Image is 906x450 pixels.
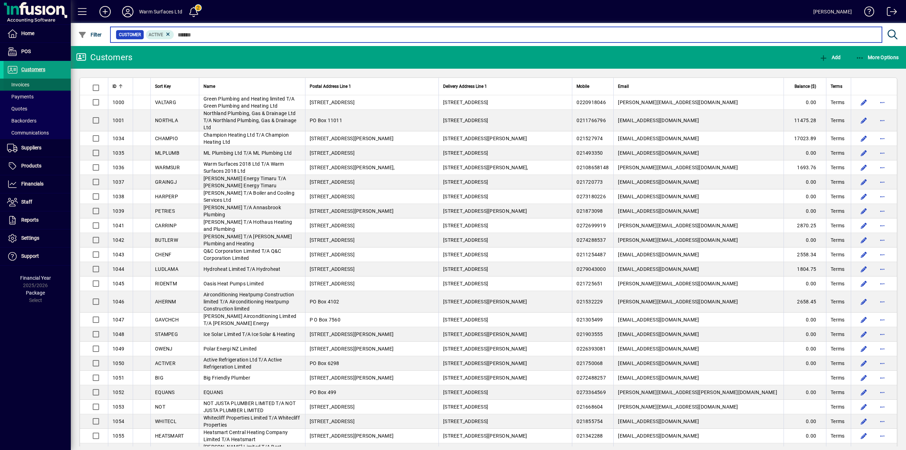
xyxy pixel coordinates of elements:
span: [EMAIL_ADDRESS][DOMAIN_NAME] [618,150,699,156]
span: [EMAIL_ADDRESS][DOMAIN_NAME] [618,136,699,141]
span: Terms [831,251,844,258]
span: P O Box 7560 [310,317,340,323]
button: Edit [858,278,870,289]
a: Invoices [4,79,71,91]
span: [STREET_ADDRESS] [310,223,355,228]
button: Edit [858,147,870,159]
span: Email [618,82,629,90]
span: [EMAIL_ADDRESS][DOMAIN_NAME] [618,331,699,337]
span: Suppliers [21,145,41,150]
span: OWENJ [155,346,172,352]
span: More Options [856,55,899,60]
span: Sort Key [155,82,171,90]
button: More Options [854,51,901,64]
span: [STREET_ADDRESS] [310,266,355,272]
span: Terms [831,316,844,323]
span: 1051 [113,375,124,381]
span: Active Refrigeration Ltd T/A Active Refrigeration Limited [203,357,282,370]
span: 0273364569 [577,389,606,395]
span: CARRINP [155,223,177,228]
span: Terms [831,280,844,287]
span: [STREET_ADDRESS][PERSON_NAME] [310,331,394,337]
span: 021720773 [577,179,603,185]
span: Active [149,32,163,37]
span: 0211254487 [577,252,606,257]
span: [EMAIL_ADDRESS][DOMAIN_NAME] [618,360,699,366]
button: Edit [858,430,870,442]
span: 02108658148 [577,165,609,170]
span: Settings [21,235,39,241]
span: Products [21,163,41,169]
span: [PERSON_NAME][EMAIL_ADDRESS][DOMAIN_NAME] [618,237,738,243]
span: GRAINGJ [155,179,177,185]
div: Balance ($) [788,82,822,90]
span: [PERSON_NAME] T/A [PERSON_NAME] Plumbing and Heating [203,234,292,246]
span: 1038 [113,194,124,199]
span: Airconditioning Heatpump Construction limited T/A Airconditioning Heatpump Construction limited [203,292,294,312]
button: Edit [858,133,870,144]
span: MLPLUMB [155,150,179,156]
span: 0211766796 [577,118,606,123]
button: More options [877,296,888,307]
span: 1045 [113,281,124,286]
span: [STREET_ADDRESS] [443,179,488,185]
span: [PERSON_NAME][EMAIL_ADDRESS][DOMAIN_NAME] [618,99,738,105]
span: 1050 [113,360,124,366]
a: Staff [4,193,71,211]
span: Terms [831,207,844,215]
td: 17023.89 [784,131,826,146]
span: Terms [831,237,844,244]
button: Edit [858,372,870,383]
span: Terms [831,117,844,124]
span: 0272488257 [577,375,606,381]
span: CHENF [155,252,171,257]
button: Add [818,51,842,64]
span: 021305499 [577,317,603,323]
a: POS [4,43,71,61]
td: 2558.34 [784,247,826,262]
span: BUTLERW [155,237,178,243]
a: Settings [4,229,71,247]
span: Invoices [7,82,29,87]
a: Support [4,247,71,265]
span: [EMAIL_ADDRESS][DOMAIN_NAME] [618,194,699,199]
button: More options [877,343,888,354]
span: AHERNM [155,299,176,304]
span: Quotes [7,106,27,112]
button: Edit [858,296,870,307]
button: More options [877,205,888,217]
button: Edit [858,358,870,369]
span: [EMAIL_ADDRESS][DOMAIN_NAME] [618,118,699,123]
button: More options [877,97,888,108]
span: Support [21,253,39,259]
span: [STREET_ADDRESS] [443,252,488,257]
span: [EMAIL_ADDRESS][DOMAIN_NAME] [618,375,699,381]
span: [STREET_ADDRESS] [310,179,355,185]
span: [STREET_ADDRESS] [310,404,355,410]
div: Name [203,82,301,90]
span: Add [819,55,841,60]
span: [PERSON_NAME][EMAIL_ADDRESS][DOMAIN_NAME] [618,223,738,228]
span: WARMSUR [155,165,180,170]
span: [STREET_ADDRESS] [443,99,488,105]
span: PO Box 499 [310,389,337,395]
button: Edit [858,343,870,354]
td: 0.00 [784,233,826,247]
span: Terms [831,82,842,90]
span: [PERSON_NAME][EMAIL_ADDRESS][PERSON_NAME][DOMAIN_NAME] [618,389,777,395]
span: Financial Year [20,275,51,281]
span: Northland Plumbing, Gas & Drainage Ltd T/A Northland Plumbing, Gas & Drainage Ltd [203,110,297,130]
td: 0.00 [784,175,826,189]
a: Quotes [4,103,71,115]
span: [STREET_ADDRESS][PERSON_NAME] [310,136,394,141]
span: [STREET_ADDRESS][PERSON_NAME] [310,346,394,352]
span: Terms [831,266,844,273]
span: 1000 [113,99,124,105]
span: [STREET_ADDRESS] [310,281,355,286]
span: [STREET_ADDRESS] [310,252,355,257]
button: More options [877,263,888,275]
span: [STREET_ADDRESS] [443,194,488,199]
span: Terms [831,345,844,352]
span: 1054 [113,418,124,424]
button: Edit [858,97,870,108]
